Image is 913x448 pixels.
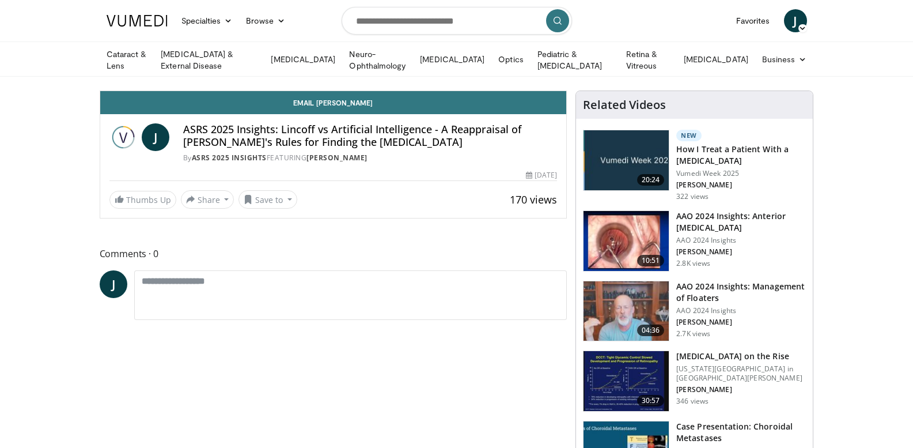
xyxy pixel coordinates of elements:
span: 04:36 [637,325,665,336]
span: 10:51 [637,255,665,266]
a: J [142,123,169,151]
a: Favorites [729,9,777,32]
h3: AAO 2024 Insights: Anterior [MEDICAL_DATA] [676,210,806,234]
a: [MEDICAL_DATA] [413,48,491,71]
a: Pediatric & [MEDICAL_DATA] [531,48,619,71]
a: [PERSON_NAME] [306,153,368,163]
p: [PERSON_NAME] [676,318,806,327]
a: J [100,270,127,298]
p: 322 views [676,192,709,201]
p: 346 views [676,397,709,406]
img: 02d29458-18ce-4e7f-be78-7423ab9bdffd.jpg.150x105_q85_crop-smart_upscale.jpg [584,130,669,190]
span: 30:57 [637,395,665,406]
h3: AAO 2024 Insights: Management of Floaters [676,281,806,304]
span: Comments 0 [100,246,567,261]
a: [MEDICAL_DATA] [677,48,755,71]
a: Thumbs Up [109,191,176,209]
h3: [MEDICAL_DATA] on the Rise [676,351,806,362]
p: [PERSON_NAME] [676,247,806,257]
button: Save to [238,190,297,209]
p: 2.7K views [676,329,710,338]
div: [DATE] [526,170,557,180]
img: 8e655e61-78ac-4b3e-a4e7-f43113671c25.150x105_q85_crop-smart_upscale.jpg [584,281,669,341]
img: ASRS 2025 Insights [109,123,137,151]
p: AAO 2024 Insights [676,236,806,245]
a: [MEDICAL_DATA] & External Disease [154,48,264,71]
button: Share [181,190,234,209]
a: 20:24 New How I Treat a Patient With a [MEDICAL_DATA] Vumedi Week 2025 [PERSON_NAME] 322 views [583,130,806,201]
p: 2.8K views [676,259,710,268]
a: Specialties [175,9,240,32]
div: By FEATURING [183,153,558,163]
h3: Case Presentation: Choroidal Metastases [676,421,806,444]
h3: How I Treat a Patient With a [MEDICAL_DATA] [676,144,806,167]
img: fd942f01-32bb-45af-b226-b96b538a46e6.150x105_q85_crop-smart_upscale.jpg [584,211,669,271]
a: Retina & Vitreous [619,48,677,71]
a: J [784,9,807,32]
p: Vumedi Week 2025 [676,169,806,178]
h4: ASRS 2025 Insights: Lincoff vs Artificial Intelligence - A Reappraisal of [PERSON_NAME]'s Rules f... [183,123,558,148]
a: 10:51 AAO 2024 Insights: Anterior [MEDICAL_DATA] AAO 2024 Insights [PERSON_NAME] 2.8K views [583,210,806,272]
a: 04:36 AAO 2024 Insights: Management of Floaters AAO 2024 Insights [PERSON_NAME] 2.7K views [583,281,806,342]
a: Browse [239,9,292,32]
p: [US_STATE][GEOGRAPHIC_DATA] in [GEOGRAPHIC_DATA][PERSON_NAME] [676,364,806,383]
input: Search topics, interventions [342,7,572,35]
p: [PERSON_NAME] [676,385,806,394]
a: [MEDICAL_DATA] [264,48,342,71]
p: New [676,130,702,141]
img: VuMedi Logo [107,15,168,27]
a: Email [PERSON_NAME] [100,91,567,114]
a: Neuro-Ophthalmology [342,48,413,71]
p: [PERSON_NAME] [676,180,806,190]
a: 30:57 [MEDICAL_DATA] on the Rise [US_STATE][GEOGRAPHIC_DATA] in [GEOGRAPHIC_DATA][PERSON_NAME] [P... [583,351,806,412]
a: Business [755,48,814,71]
span: 20:24 [637,174,665,186]
a: Cataract & Lens [100,48,154,71]
a: Optics [491,48,530,71]
img: 4ce8c11a-29c2-4c44-a801-4e6d49003971.150x105_q85_crop-smart_upscale.jpg [584,351,669,411]
a: ASRS 2025 Insights [192,153,267,163]
p: AAO 2024 Insights [676,306,806,315]
span: 170 views [510,193,557,206]
h4: Related Videos [583,98,666,112]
